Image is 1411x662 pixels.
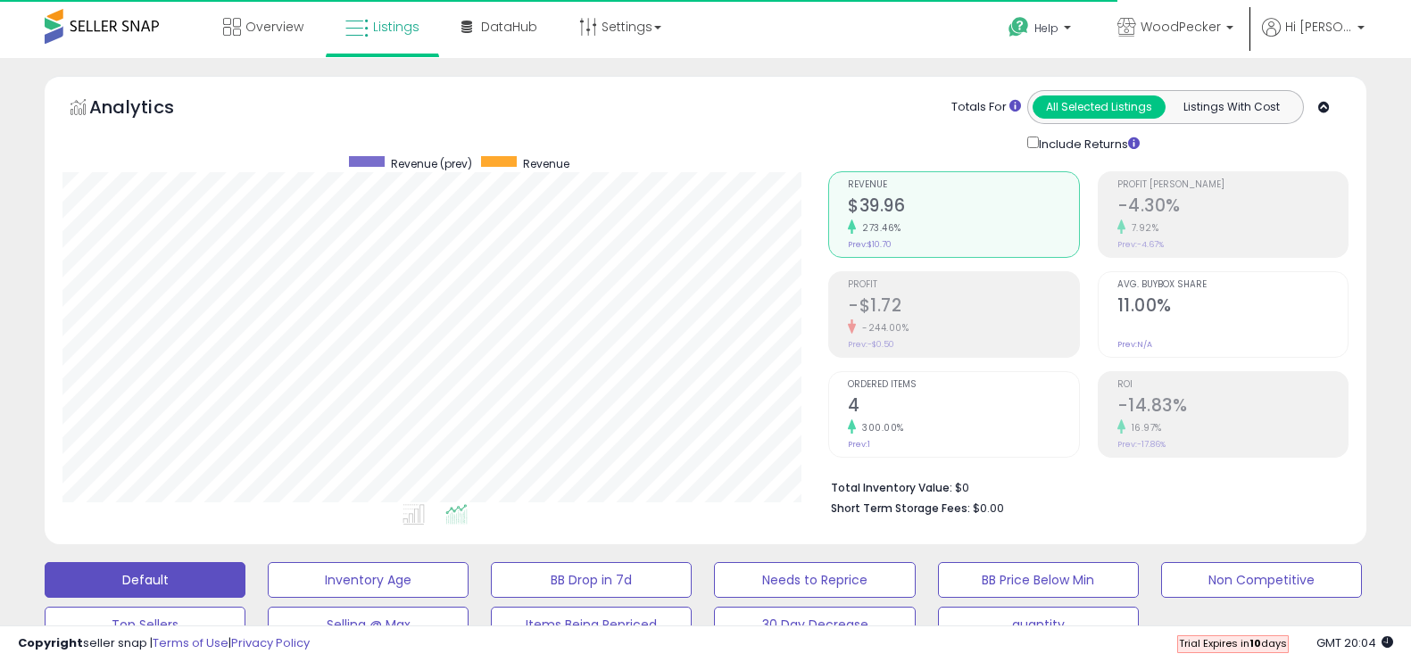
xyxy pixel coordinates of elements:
small: Prev: 1 [848,439,870,450]
button: Non Competitive [1161,562,1362,598]
span: Overview [245,18,303,36]
span: Avg. Buybox Share [1117,280,1348,290]
div: seller snap | | [18,635,310,652]
span: Profit [848,280,1078,290]
small: -244.00% [856,321,909,335]
a: Hi [PERSON_NAME] [1262,18,1365,58]
span: Revenue (prev) [391,156,472,171]
h2: 4 [848,395,1078,419]
a: Terms of Use [153,634,228,651]
span: WoodPecker [1141,18,1221,36]
small: Prev: N/A [1117,339,1152,350]
small: Prev: $10.70 [848,239,892,250]
b: 10 [1249,636,1261,650]
small: 273.46% [856,221,901,235]
span: Help [1034,21,1058,36]
h2: -4.30% [1117,195,1348,219]
button: quantity [938,607,1139,642]
button: Items Being Repriced [491,607,692,642]
small: 16.97% [1125,421,1162,434]
button: Top Sellers [45,607,245,642]
span: Revenue [523,156,569,171]
a: Help [994,3,1089,58]
button: All Selected Listings [1033,95,1166,119]
span: Listings [373,18,419,36]
h2: 11.00% [1117,295,1348,319]
button: BB Drop in 7d [491,562,692,598]
li: $0 [831,476,1335,497]
button: Listings With Cost [1165,95,1298,119]
small: Prev: -$0.50 [848,339,894,350]
a: Privacy Policy [231,634,310,651]
button: Inventory Age [268,562,469,598]
h5: Analytics [89,95,209,124]
span: 2025-08-11 20:04 GMT [1316,634,1393,651]
span: Trial Expires in days [1179,636,1287,650]
div: Totals For [951,99,1021,116]
div: Include Returns [1014,133,1161,153]
strong: Copyright [18,634,83,651]
b: Total Inventory Value: [831,480,952,495]
button: Needs to Reprice [714,562,915,598]
span: Ordered Items [848,380,1078,390]
span: Revenue [848,180,1078,190]
h2: $39.96 [848,195,1078,219]
small: Prev: -4.67% [1117,239,1164,250]
button: BB Price Below Min [938,562,1139,598]
span: $0.00 [973,500,1004,517]
span: ROI [1117,380,1348,390]
small: 7.92% [1125,221,1159,235]
button: Selling @ Max [268,607,469,642]
span: Hi [PERSON_NAME] [1285,18,1352,36]
h2: -14.83% [1117,395,1348,419]
b: Short Term Storage Fees: [831,501,970,516]
span: Profit [PERSON_NAME] [1117,180,1348,190]
i: Get Help [1008,16,1030,38]
small: Prev: -17.86% [1117,439,1166,450]
small: 300.00% [856,421,904,434]
button: 30 Day Decrease [714,607,915,642]
h2: -$1.72 [848,295,1078,319]
button: Default [45,562,245,598]
span: DataHub [481,18,537,36]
